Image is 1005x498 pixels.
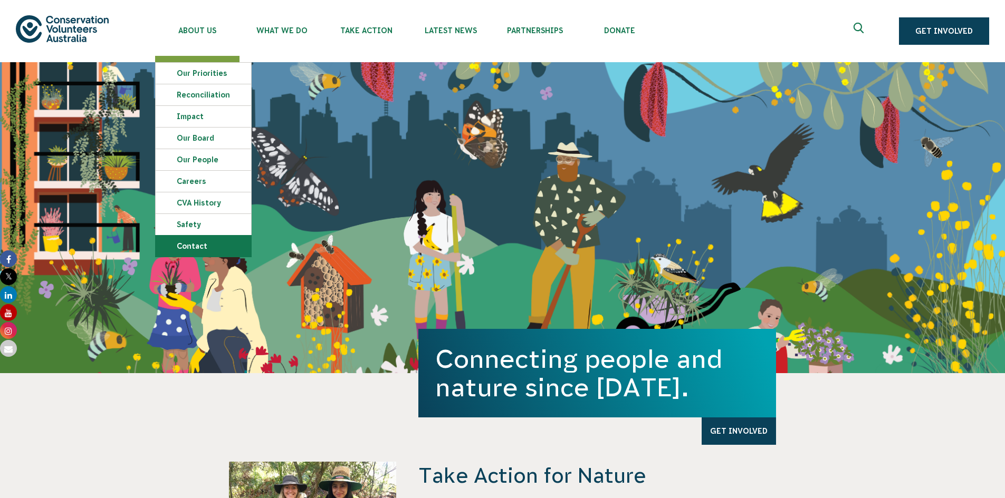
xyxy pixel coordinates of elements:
a: Impact [156,106,251,127]
a: CVA history [156,192,251,213]
a: Our People [156,149,251,170]
a: Our Priorities [156,63,251,84]
span: About Us [155,26,240,35]
a: Get Involved [899,17,989,45]
a: Reconciliation [156,84,251,105]
span: Donate [577,26,662,35]
h1: Connecting people and nature since [DATE]. [435,345,759,402]
a: Contact [156,236,251,257]
span: Take Action [324,26,408,35]
a: Careers [156,171,251,192]
a: Our Board [156,128,251,149]
img: logo.svg [16,15,109,42]
a: Safety [156,214,251,235]
h4: Take Action for Nature [418,462,776,489]
span: Expand search box [854,23,867,40]
span: What We Do [240,26,324,35]
span: Partnerships [493,26,577,35]
a: Get Involved [702,417,776,445]
button: Expand search box Close search box [847,18,873,44]
span: Latest News [408,26,493,35]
